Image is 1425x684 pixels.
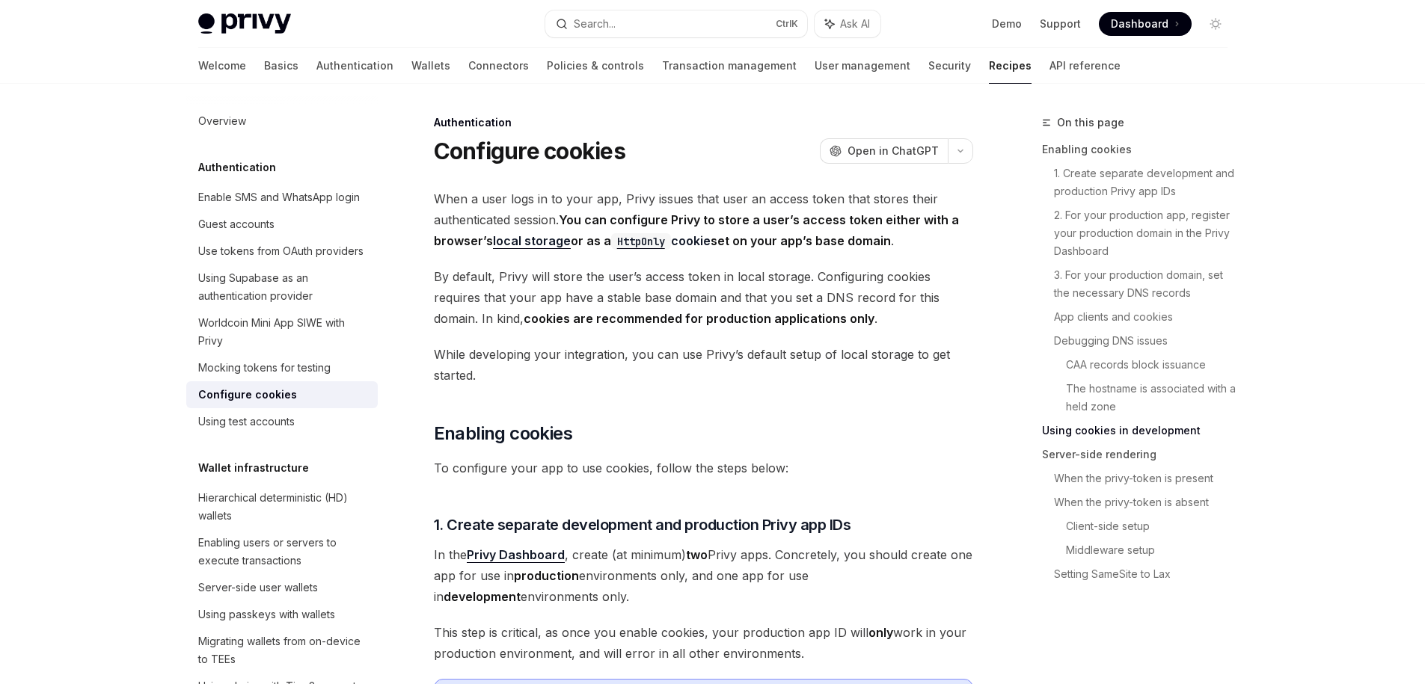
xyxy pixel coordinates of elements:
[411,48,450,84] a: Wallets
[1042,443,1239,466] a: Server-side rendering
[1054,490,1239,514] a: When the privy-token is absent
[1040,16,1081,31] a: Support
[989,48,1032,84] a: Recipes
[848,144,939,158] span: Open in ChatGPT
[186,628,378,673] a: Migrating wallets from on-device to TEEs
[1042,138,1239,161] a: Enabling cookies
[815,10,880,37] button: Ask AI
[198,632,369,668] div: Migrating wallets from on-device to TEEs
[1054,263,1239,305] a: 3. For your production domain, set the necessary DNS records
[1049,48,1121,84] a: API reference
[1042,419,1239,443] a: Using cookies in development
[686,547,708,562] strong: two
[1057,114,1124,132] span: On this page
[198,48,246,84] a: Welcome
[186,601,378,628] a: Using passkeys with wallets
[434,266,973,329] span: By default, Privy will store the user’s access token in local storage. Configuring cookies requir...
[198,188,360,206] div: Enable SMS and WhatsApp login
[198,606,335,623] div: Using passkeys with wallets
[467,547,565,562] strong: Privy Dashboard
[434,514,851,535] span: 1. Create separate development and production Privy app IDs
[1054,329,1239,353] a: Debugging DNS issues
[186,309,378,354] a: Worldcoin Mini App SIWE with Privy
[1054,466,1239,490] a: When the privy-token is present
[198,489,369,525] div: Hierarchical deterministic (HD) wallets
[186,574,378,601] a: Server-side user wallets
[868,625,893,640] strong: only
[186,381,378,408] a: Configure cookies
[662,48,797,84] a: Transaction management
[198,359,331,377] div: Mocking tokens for testing
[186,529,378,574] a: Enabling users or servers to execute transactions
[198,158,276,176] h5: Authentication
[316,48,393,84] a: Authentication
[1066,353,1239,377] a: CAA records block issuance
[434,115,973,130] div: Authentication
[1054,203,1239,263] a: 2. For your production app, register your production domain in the Privy Dashboard
[198,314,369,350] div: Worldcoin Mini App SIWE with Privy
[1066,377,1239,419] a: The hostname is associated with a held zone
[186,238,378,265] a: Use tokens from OAuth providers
[468,48,529,84] a: Connectors
[1054,161,1239,203] a: 1. Create separate development and production Privy app IDs
[186,354,378,381] a: Mocking tokens for testing
[434,622,973,664] span: This step is critical, as once you enable cookies, your production app ID will work in your produ...
[776,18,798,30] span: Ctrl K
[198,215,275,233] div: Guest accounts
[524,311,874,326] strong: cookies are recommended for production applications only
[186,265,378,309] a: Using Supabase as an authentication provider
[1099,12,1192,36] a: Dashboard
[434,422,572,446] span: Enabling cookies
[186,108,378,135] a: Overview
[545,10,807,37] button: Search...CtrlK
[611,233,711,248] a: HttpOnlycookie
[611,233,671,250] code: HttpOnly
[198,242,364,260] div: Use tokens from OAuth providers
[1054,562,1239,586] a: Setting SameSite to Lax
[198,413,295,431] div: Using test accounts
[198,534,369,570] div: Enabling users or servers to execute transactions
[198,112,246,130] div: Overview
[815,48,910,84] a: User management
[992,16,1022,31] a: Demo
[1066,538,1239,562] a: Middleware setup
[186,484,378,529] a: Hierarchical deterministic (HD) wallets
[434,457,973,478] span: To configure your app to use cookies, follow the steps below:
[186,408,378,435] a: Using test accounts
[434,344,973,386] span: While developing your integration, you can use Privy’s default setup of local storage to get star...
[467,547,565,563] a: Privy Dashboard
[493,233,571,249] a: local storage
[1054,305,1239,329] a: App clients and cookies
[198,579,318,597] div: Server-side user wallets
[434,544,973,607] span: In the , create (at minimum) Privy apps. Concretely, you should create one app for use in environ...
[186,211,378,238] a: Guest accounts
[198,13,291,34] img: light logo
[514,568,579,583] strong: production
[1066,514,1239,538] a: Client-side setup
[928,48,971,84] a: Security
[574,15,616,33] div: Search...
[840,16,870,31] span: Ask AI
[820,138,948,164] button: Open in ChatGPT
[434,188,973,251] span: When a user logs in to your app, Privy issues that user an access token that stores their authent...
[198,269,369,305] div: Using Supabase as an authentication provider
[198,459,309,477] h5: Wallet infrastructure
[444,589,521,604] strong: development
[264,48,298,84] a: Basics
[186,184,378,211] a: Enable SMS and WhatsApp login
[434,138,625,164] h1: Configure cookies
[198,386,297,404] div: Configure cookies
[1204,12,1228,36] button: Toggle dark mode
[434,212,959,249] strong: You can configure Privy to store a user’s access token either with a browser’s or as a set on you...
[1111,16,1168,31] span: Dashboard
[547,48,644,84] a: Policies & controls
